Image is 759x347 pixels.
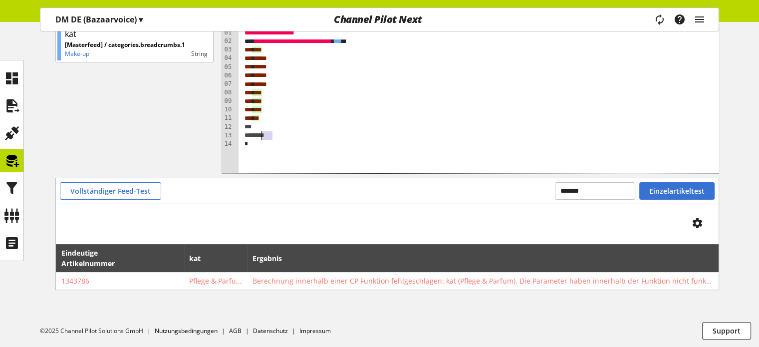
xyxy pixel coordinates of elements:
[253,327,288,335] a: Datenschutz
[70,186,151,196] span: Vollständiger Feed-Test
[65,28,76,40] div: kat
[55,13,143,25] p: DM DE (Bazaarvoice)
[222,114,234,122] div: 11
[222,71,234,80] div: 06
[222,54,234,62] div: 04
[139,14,143,25] span: ▾
[185,49,208,58] div: String
[222,97,234,105] div: 09
[60,182,161,200] button: Vollständiger Feed-Test
[189,276,242,286] span: Pflege & Parfum
[40,327,155,336] li: ©2025 Channel Pilot Solutions GmbH
[702,322,751,340] button: Support
[222,123,234,131] div: 12
[222,80,234,88] div: 07
[65,49,185,58] p: Make-up
[253,253,282,264] span: Ergebnis
[639,182,715,200] button: Einzelartikeltest
[61,248,152,269] span: Eindeutige Artikelnummer
[222,45,234,54] div: 03
[713,326,741,336] span: Support
[155,327,218,335] a: Nutzungsbedingungen
[222,88,234,97] div: 08
[222,140,234,148] div: 14
[229,327,242,335] a: AGB
[222,37,234,45] div: 02
[222,131,234,140] div: 13
[189,253,201,264] span: kat
[65,40,185,49] p: [Masterfeed] / categories.breadcrumbs.1
[253,276,714,286] span: Berechnung innerhalb einer CP Funktion fehlgeschlagen: kat (Pflege & Parfum). Die Parameter haben...
[61,276,179,286] span: 1343786
[299,327,331,335] a: Impressum
[222,105,234,114] div: 10
[222,28,234,37] div: 01
[222,63,234,71] div: 05
[649,186,705,196] span: Einzelartikeltest
[40,7,719,31] nav: main navigation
